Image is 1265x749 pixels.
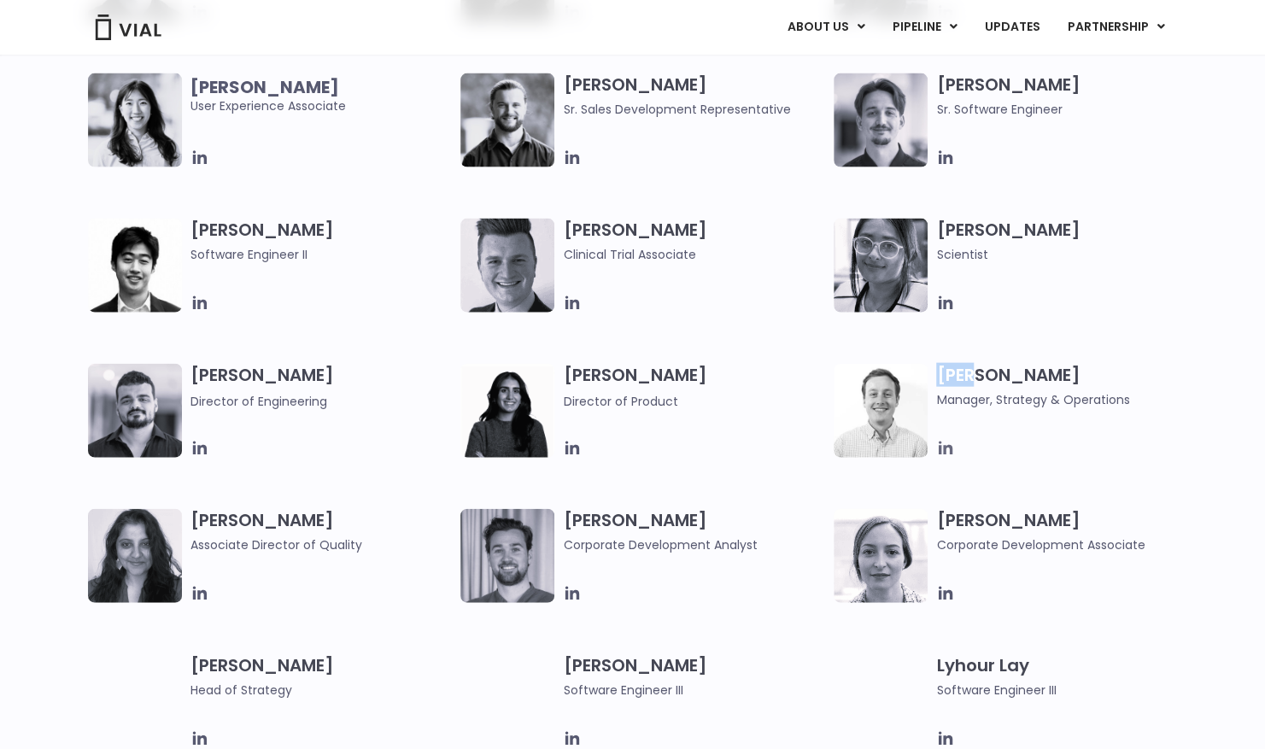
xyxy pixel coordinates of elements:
[88,219,182,313] img: Jason Zhang
[563,393,677,410] span: Director of Product
[1053,13,1178,42] a: PARTNERSHIPMenu Toggle
[936,509,1198,554] h3: [PERSON_NAME]
[936,390,1198,409] span: Manager, Strategy & Operations
[460,509,554,603] img: Image of smiling man named Thomas
[936,535,1198,554] span: Corporate Development Associate
[190,681,453,699] span: Head of Strategy
[878,13,969,42] a: PIPELINEMenu Toggle
[563,681,825,699] span: Software Engineer III
[88,654,182,748] img: Image of smiling woman named Pree
[190,245,453,264] span: Software Engineer II
[460,654,554,748] img: Headshot of smiling man named Fran
[460,73,554,167] img: Image of smiling man named Hugo
[773,13,877,42] a: ABOUT USMenu Toggle
[936,219,1198,264] h3: [PERSON_NAME]
[563,535,825,554] span: Corporate Development Analyst
[563,509,825,554] h3: [PERSON_NAME]
[563,245,825,264] span: Clinical Trial Associate
[88,364,182,458] img: Igor
[834,509,928,603] img: Headshot of smiling woman named Beatrice
[936,654,1198,699] h3: Lyhour Lay
[563,654,825,699] h3: [PERSON_NAME]
[563,73,825,119] h3: [PERSON_NAME]
[190,75,339,99] b: [PERSON_NAME]
[563,364,825,411] h3: [PERSON_NAME]
[190,78,453,115] span: User Experience Associate
[936,364,1198,409] h3: [PERSON_NAME]
[936,100,1198,119] span: Sr. Software Engineer
[190,509,453,554] h3: [PERSON_NAME]
[190,535,453,554] span: Associate Director of Quality
[834,364,928,458] img: Kyle Mayfield
[936,245,1198,264] span: Scientist
[94,15,162,40] img: Vial Logo
[190,364,453,411] h3: [PERSON_NAME]
[834,219,928,313] img: Headshot of smiling woman named Anjali
[88,509,182,603] img: Headshot of smiling woman named Bhavika
[834,73,928,167] img: Fran
[190,393,327,410] span: Director of Engineering
[460,219,554,313] img: Headshot of smiling man named Collin
[190,654,453,699] h3: [PERSON_NAME]
[460,364,554,458] img: Smiling woman named Ira
[834,654,928,748] img: Ly
[190,219,453,264] h3: [PERSON_NAME]
[563,100,825,119] span: Sr. Sales Development Representative
[970,13,1052,42] a: UPDATES
[936,73,1198,119] h3: [PERSON_NAME]
[563,219,825,264] h3: [PERSON_NAME]
[936,681,1198,699] span: Software Engineer III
